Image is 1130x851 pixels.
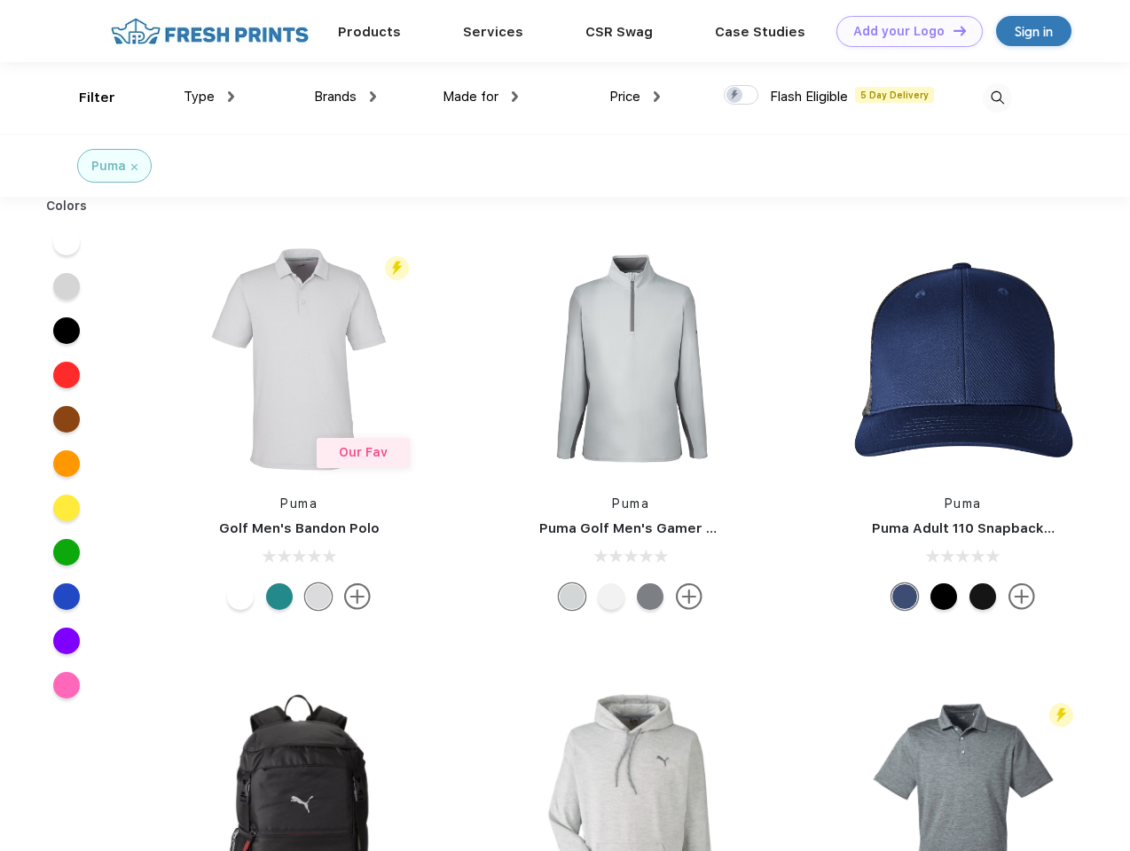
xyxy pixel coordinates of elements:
[609,89,640,105] span: Price
[953,26,966,35] img: DT
[33,197,101,215] div: Colors
[676,583,702,610] img: more.svg
[385,256,409,280] img: flash_active_toggle.svg
[227,583,254,610] div: Bright White
[945,496,982,511] a: Puma
[338,24,401,40] a: Products
[370,91,376,102] img: dropdown.png
[219,520,380,536] a: Golf Men's Bandon Polo
[654,91,660,102] img: dropdown.png
[463,24,523,40] a: Services
[1049,703,1073,727] img: flash_active_toggle.svg
[339,445,388,459] span: Our Fav
[845,241,1081,477] img: func=resize&h=266
[513,241,749,477] img: func=resize&h=266
[91,157,126,176] div: Puma
[539,520,820,536] a: Puma Golf Men's Gamer Golf Quarter-Zip
[585,24,653,40] a: CSR Swag
[512,91,518,102] img: dropdown.png
[106,16,314,47] img: fo%20logo%202.webp
[181,241,417,477] img: func=resize&h=266
[770,89,848,105] span: Flash Eligible
[1008,583,1035,610] img: more.svg
[996,16,1071,46] a: Sign in
[1015,21,1053,42] div: Sign in
[131,164,137,170] img: filter_cancel.svg
[266,583,293,610] div: Green Lagoon
[969,583,996,610] div: Pma Blk with Pma Blk
[305,583,332,610] div: High Rise
[930,583,957,610] div: Pma Blk Pma Blk
[443,89,498,105] span: Made for
[891,583,918,610] div: Peacoat Qut Shd
[598,583,624,610] div: Bright White
[280,496,318,511] a: Puma
[344,583,371,610] img: more.svg
[559,583,585,610] div: High Rise
[637,583,663,610] div: Quiet Shade
[184,89,215,105] span: Type
[612,496,649,511] a: Puma
[853,24,945,39] div: Add your Logo
[983,83,1012,113] img: desktop_search.svg
[228,91,234,102] img: dropdown.png
[314,89,357,105] span: Brands
[79,88,115,108] div: Filter
[855,87,934,103] span: 5 Day Delivery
